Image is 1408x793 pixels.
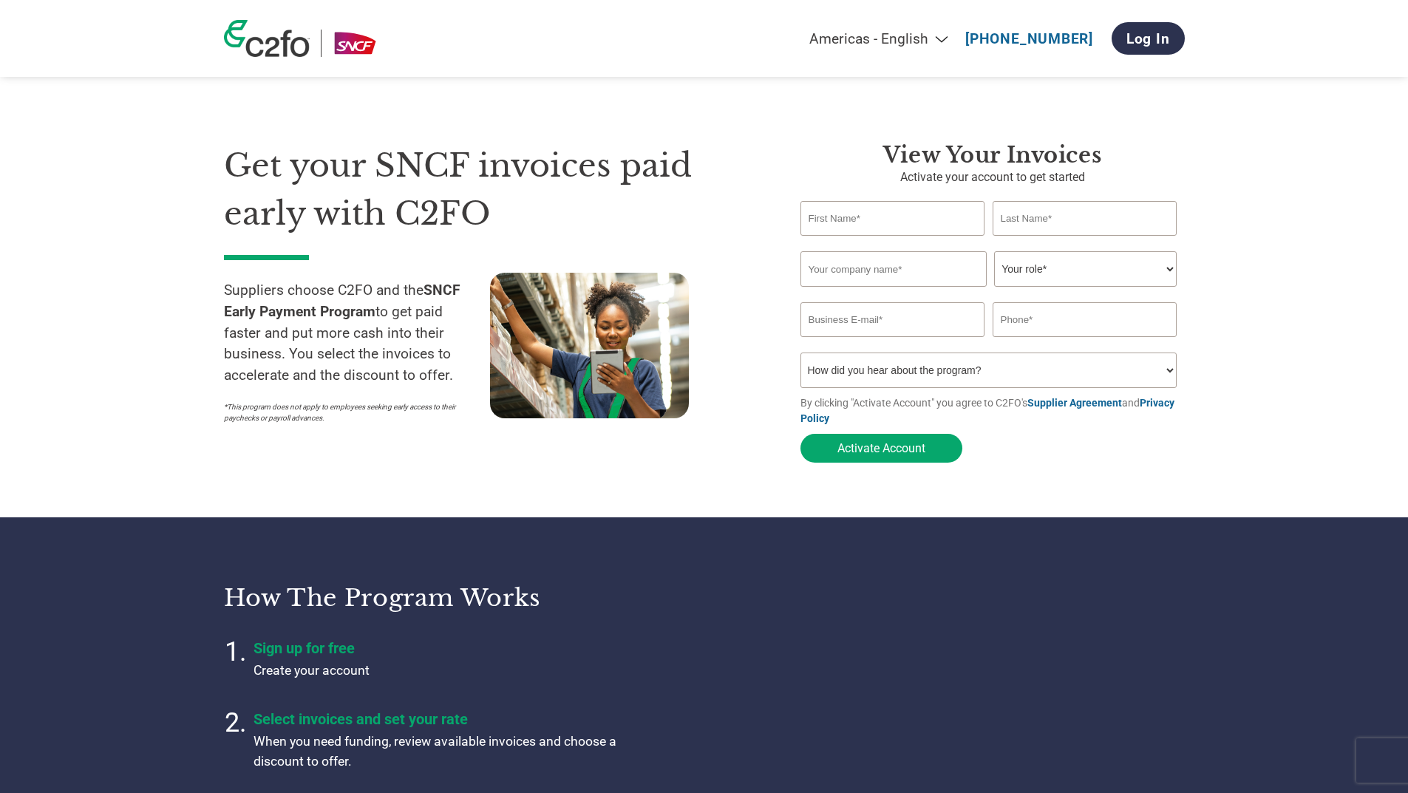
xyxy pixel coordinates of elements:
p: Create your account [254,661,623,680]
div: Invalid company name or company name is too long [800,288,1177,296]
div: Inavlid Email Address [800,338,985,347]
input: Invalid Email format [800,302,985,337]
input: Phone* [993,302,1177,337]
p: Suppliers choose C2FO and the to get paid faster and put more cash into their business. You selec... [224,280,490,387]
div: Inavlid Phone Number [993,338,1177,347]
a: Log In [1112,22,1185,55]
select: Title/Role [994,251,1177,287]
img: c2fo logo [224,20,310,57]
input: Your company name* [800,251,987,287]
div: Invalid last name or last name is too long [993,237,1177,245]
input: Last Name* [993,201,1177,236]
p: Activate your account to get started [800,169,1185,186]
strong: SNCF Early Payment Program [224,282,460,320]
a: [PHONE_NUMBER] [965,30,1093,47]
a: Privacy Policy [800,397,1174,424]
img: supply chain worker [490,273,689,418]
img: SNCF [333,30,378,57]
a: Supplier Agreement [1027,397,1122,409]
div: Invalid first name or first name is too long [800,237,985,245]
button: Activate Account [800,434,962,463]
h3: How the program works [224,583,686,613]
h4: Select invoices and set your rate [254,710,623,728]
h3: View Your Invoices [800,142,1185,169]
p: When you need funding, review available invoices and choose a discount to offer. [254,732,623,771]
p: By clicking "Activate Account" you agree to C2FO's and [800,395,1185,426]
p: *This program does not apply to employees seeking early access to their paychecks or payroll adva... [224,401,475,423]
h4: Sign up for free [254,639,623,657]
input: First Name* [800,201,985,236]
h1: Get your SNCF invoices paid early with C2FO [224,142,756,237]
